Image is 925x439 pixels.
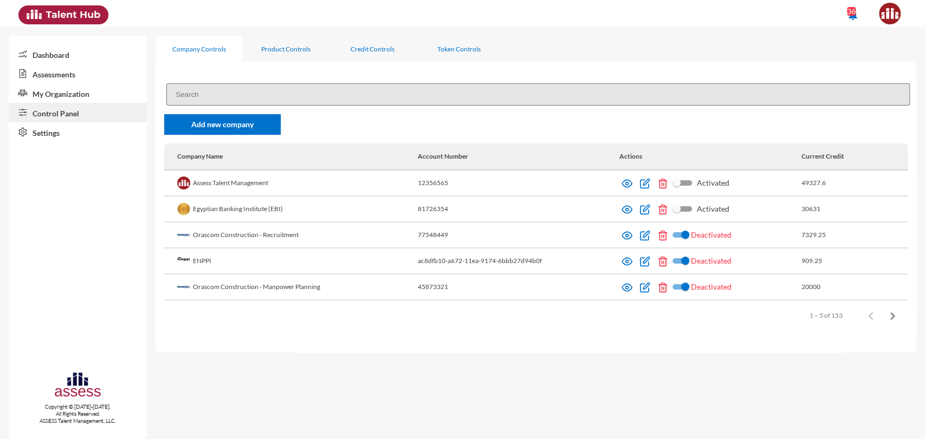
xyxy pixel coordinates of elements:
[172,45,226,53] div: Company Controls
[351,45,394,53] div: Credit Controls
[418,171,619,196] td: 12356565
[164,248,418,274] td: ENPPI
[801,196,908,222] td: 30631
[9,403,147,424] p: Copyright © [DATE]-[DATE]. All Rights Reserved. ASSESS Talent Management, LLC.
[164,171,418,196] td: Assess Talent Management
[801,171,908,196] td: 49327.6
[696,202,729,215] span: Activated
[801,152,844,160] div: Current Credit
[418,152,619,160] div: Account Number
[418,274,619,300] td: 45873321
[860,305,882,326] button: Previous page
[177,152,223,160] div: Company Name
[882,305,903,326] button: Next page
[164,196,418,222] td: Egyptian Banking Institute (EBI)
[418,152,468,160] div: Account Number
[437,45,481,53] div: Token Controls
[164,222,418,248] td: Orascom Construction - Recruitment
[164,274,418,300] td: Orascom Construction - Manpower Planning
[9,44,147,64] a: Dashboard
[418,196,619,222] td: 81726354
[801,222,908,248] td: 7329.25
[810,311,843,319] div: 1 – 5 of 153
[54,371,102,401] img: assesscompany-logo.png
[166,83,910,106] input: Search
[164,114,281,135] a: Add new company
[801,152,895,160] div: Current Credit
[801,274,908,300] td: 20000
[9,83,147,103] a: My Organization
[9,64,147,83] a: Assessments
[846,8,859,21] mat-icon: notifications
[9,103,147,122] a: Control Panel
[690,228,731,241] span: Deactivated
[690,254,731,267] span: Deactivated
[418,222,619,248] td: 77548449
[619,152,801,160] div: Actions
[690,280,731,293] span: Deactivated
[9,122,147,142] a: Settings
[261,45,311,53] div: Product Controls
[696,176,729,189] span: Activated
[418,248,619,274] td: ac8dfb10-a672-11ea-9174-6bbb27d94b0f
[619,152,642,160] div: Actions
[801,248,908,274] td: 909.25
[847,7,856,16] div: 36
[177,152,418,160] div: Company Name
